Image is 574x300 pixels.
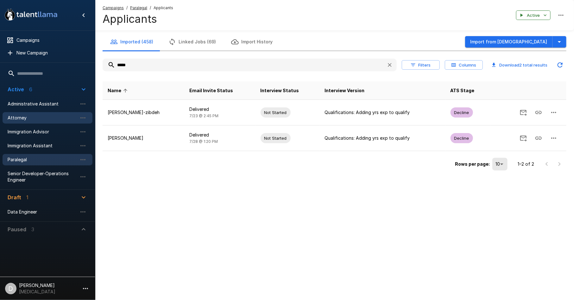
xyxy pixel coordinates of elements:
span: Send Invitation [516,109,531,115]
button: Download2 total results [488,60,551,70]
p: 1–2 of 2 [518,161,534,167]
span: Applicants [154,5,173,11]
span: Name [108,87,129,94]
p: Qualifications: Adding yrs exp to qualify [325,135,440,141]
button: Linked Jobs (69) [161,33,224,51]
button: Import from [DEMOGRAPHIC_DATA] [465,36,552,48]
span: / [126,5,128,11]
span: Copy Interview Link [531,135,546,140]
p: [PERSON_NAME] [108,135,179,141]
button: Active [516,10,551,20]
span: / [150,5,151,11]
p: Rows per page: [455,161,490,167]
span: ATS Stage [451,87,475,94]
div: 10 [492,158,508,170]
p: Qualifications: Adding yrs exp to qualify [325,109,440,116]
span: Interview Status [261,87,299,94]
button: Columns [445,60,483,70]
span: Email Invite Status [189,87,233,94]
button: Filters [402,60,440,70]
span: 7/23 @ 2:45 PM [189,113,218,118]
span: Not Started [261,110,291,116]
span: Decline [451,110,473,116]
span: Copy Interview Link [531,109,546,115]
p: [PERSON_NAME]-zibdeh [108,109,179,116]
span: Send Invitation [516,135,531,140]
u: Paralegal [130,5,147,10]
span: 7/28 @ 1:20 PM [189,139,218,144]
button: Import History [224,33,280,51]
u: Campaigns [103,5,124,10]
span: Not Started [261,135,291,141]
span: Interview Version [325,87,365,94]
button: Updated Today - 3:01 PM [554,59,566,71]
button: Imported (458) [103,33,161,51]
p: Delivered [189,132,250,138]
p: Delivered [189,106,250,112]
h4: Applicants [103,12,173,26]
span: Decline [451,135,473,141]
